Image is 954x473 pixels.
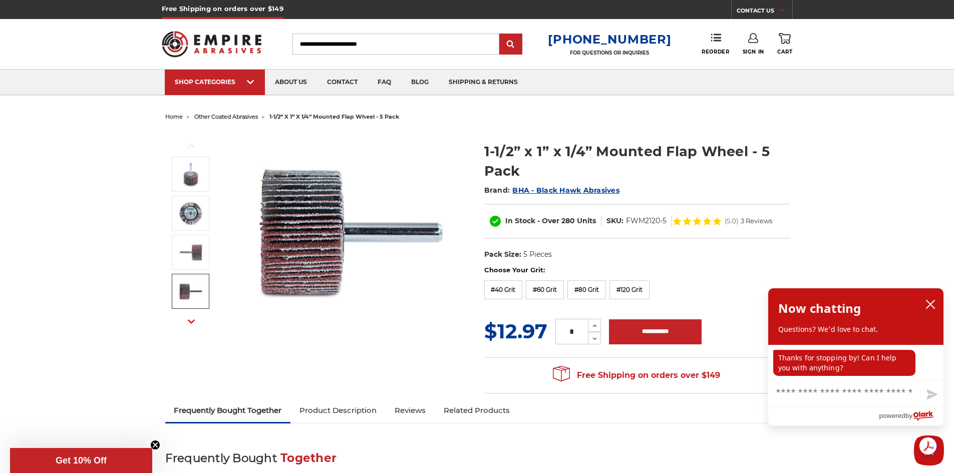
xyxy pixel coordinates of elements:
[484,142,789,181] h1: 1-1/2” x 1” x 1/4” Mounted Flap Wheel - 5 Pack
[768,288,944,426] div: olark chatbox
[269,113,399,120] span: 1-1/2” x 1” x 1/4” mounted flap wheel - 5 pack
[922,297,938,312] button: close chatbox
[918,383,943,406] button: Send message
[778,298,861,318] h2: Now chatting
[162,25,262,64] img: Empire Abrasives
[165,451,277,465] span: Frequently Bought
[768,345,943,380] div: chat
[778,324,933,334] p: Questions? We'd love to chat.
[737,5,792,19] a: CONTACT US
[165,113,183,120] a: home
[523,249,552,260] dd: 5 Pieces
[439,70,528,95] a: shipping & returns
[561,216,575,225] span: 280
[626,216,667,226] dd: FWM2120-5
[879,407,943,425] a: Powered by Olark
[505,216,535,225] span: In Stock
[777,33,792,55] a: Cart
[553,365,720,385] span: Free Shipping on orders over $149
[484,249,521,260] dt: Pack Size:
[194,113,258,120] a: other coated abrasives
[265,70,317,95] a: about us
[386,399,435,421] a: Reviews
[401,70,439,95] a: blog
[484,265,789,275] label: Choose Your Grit:
[10,448,152,473] div: Get 10% OffClose teaser
[548,32,671,47] a: [PHONE_NUMBER]
[484,186,510,195] span: Brand:
[777,49,792,55] span: Cart
[914,435,944,465] button: Close Chatbox
[290,399,386,421] a: Product Description
[179,135,203,157] button: Previous
[179,311,203,332] button: Next
[150,440,160,450] button: Close teaser
[178,162,203,187] img: 1-1/2” x 1” x 1/4” Mounted Flap Wheel - 5 Pack
[435,399,519,421] a: Related Products
[280,451,337,465] span: Together
[56,455,107,465] span: Get 10% Off
[484,319,547,343] span: $12.97
[178,240,203,265] img: 1-1/2” x 1” x 1/4” Mounted Flap Wheel - 5 Pack
[905,409,912,422] span: by
[501,35,521,55] input: Submit
[251,131,451,331] img: 1-1/2” x 1” x 1/4” Mounted Flap Wheel - 5 Pack
[606,216,623,226] dt: SKU:
[577,216,596,225] span: Units
[548,50,671,56] p: FOR QUESTIONS OR INQUIRIES
[773,350,915,376] p: Thanks for stopping by! Can I help you with anything?
[368,70,401,95] a: faq
[175,78,255,86] div: SHOP CATEGORIES
[317,70,368,95] a: contact
[702,49,729,55] span: Reorder
[743,49,764,55] span: Sign In
[741,218,772,224] span: 3 Reviews
[165,399,291,421] a: Frequently Bought Together
[512,186,619,195] a: BHA - Black Hawk Abrasives
[537,216,559,225] span: - Over
[702,33,729,55] a: Reorder
[879,409,905,422] span: powered
[178,279,203,304] img: 1-1/2” x 1” x 1/4” Mounted Flap Wheel - 5 Pack
[178,201,203,226] img: 1-1/2” x 1” x 1/4” Mounted Flap Wheel - 5 Pack
[725,218,738,224] span: (5.0)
